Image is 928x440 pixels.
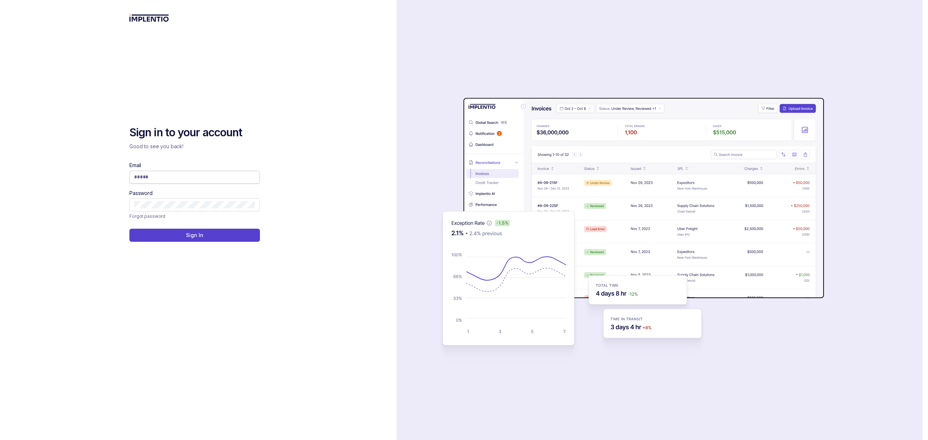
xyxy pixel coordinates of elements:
label: Email [129,162,141,169]
button: Sign In [129,229,260,242]
img: logo [129,14,169,22]
p: Good to see you back! [129,143,260,150]
p: Forgot password [129,213,165,220]
h2: Sign in to your account [129,125,260,140]
img: signin-background.svg [417,75,826,365]
p: Sign In [186,232,203,239]
a: Link Forgot password [129,213,165,220]
label: Password [129,190,153,197]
